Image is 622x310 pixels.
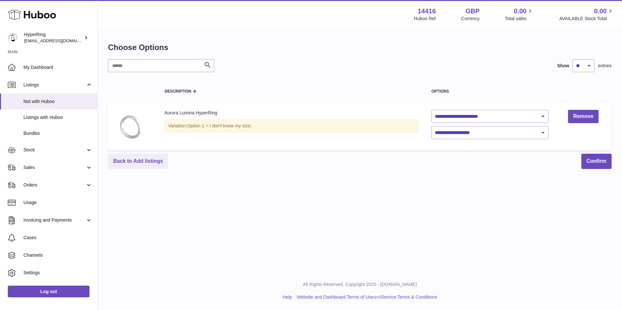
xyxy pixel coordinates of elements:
[23,235,92,241] span: Cases
[598,63,612,69] span: entries
[461,16,480,22] div: Currency
[514,7,527,16] span: 0.00
[23,270,92,276] span: Settings
[108,154,168,169] a: Back to Add listings
[23,130,92,136] span: Bundles
[8,33,18,43] img: internalAdmin-14416@internal.huboo.com
[23,217,86,223] span: Invoicing and Payments
[283,294,292,300] a: Help
[23,252,92,258] span: Channels
[108,42,612,53] h1: Choose Options
[431,89,548,94] div: Options
[187,123,251,128] span: Option 1 = I don't know my size;
[165,110,418,116] div: Aurora Lumina HyperRing
[23,147,86,153] span: Stock
[297,294,373,300] a: Website and Dashboard Terms of Use
[8,286,89,297] a: Log out
[581,154,612,169] button: Confirm
[559,7,614,22] a: 0.00 AVAILABLE Stock Total
[505,7,534,22] a: 0.00 Total sales
[165,119,418,133] div: Variation:
[294,294,437,300] li: and
[165,89,191,94] span: Description
[115,110,147,142] img: white-3-4_aae296ea-0d2f-40b3-823b-3005eee9b668.webp
[23,164,86,171] span: Sales
[23,182,86,188] span: Orders
[418,7,436,16] strong: 14416
[594,7,607,16] span: 0.00
[23,64,92,71] span: My Dashboard
[23,114,92,121] span: Listings with Huboo
[381,294,437,300] a: Service Terms & Conditions
[557,63,569,69] label: Show
[23,98,92,105] span: Not with Huboo
[103,281,617,288] p: All Rights Reserved. Copyright 2025 - [DOMAIN_NAME]
[466,7,480,16] strong: GBP
[24,38,96,43] span: [EMAIL_ADDRESS][DOMAIN_NAME]
[23,200,92,206] span: Usage
[24,32,83,44] div: HyperRing
[568,110,599,123] a: Remove
[23,82,86,88] span: Listings
[505,16,534,22] span: Total sales
[414,16,436,22] div: Huboo Ref
[559,16,614,22] span: AVAILABLE Stock Total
